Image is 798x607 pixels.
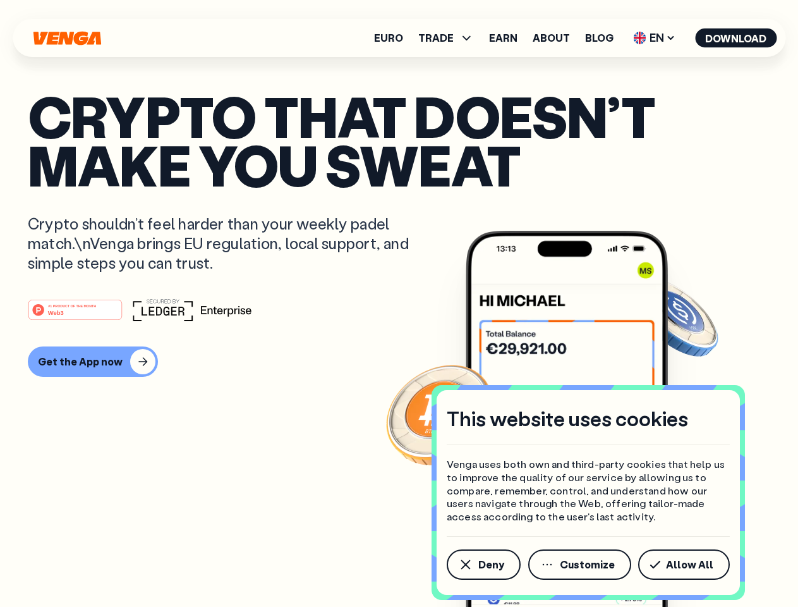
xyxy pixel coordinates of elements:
a: About [533,33,570,43]
button: Allow All [638,549,730,580]
h4: This website uses cookies [447,405,688,432]
tspan: Web3 [48,309,64,316]
button: Download [695,28,777,47]
a: Earn [489,33,517,43]
img: flag-uk [633,32,646,44]
tspan: #1 PRODUCT OF THE MONTH [48,303,96,307]
span: TRADE [418,30,474,46]
a: Get the App now [28,346,770,377]
div: Get the App now [38,355,123,368]
a: Euro [374,33,403,43]
img: USDC coin [630,272,721,363]
span: Customize [560,560,615,570]
p: Crypto shouldn’t feel harder than your weekly padel match.\nVenga brings EU regulation, local sup... [28,214,427,273]
p: Crypto that doesn’t make you sweat [28,92,770,188]
p: Venga uses both own and third-party cookies that help us to improve the quality of our service by... [447,458,730,524]
svg: Home [32,31,102,46]
span: EN [629,28,680,48]
a: Blog [585,33,614,43]
span: TRADE [418,33,454,43]
button: Get the App now [28,346,158,377]
button: Deny [447,549,521,580]
img: Bitcoin [384,357,497,471]
span: Deny [478,560,504,570]
span: Allow All [666,560,713,570]
a: #1 PRODUCT OF THE MONTHWeb3 [28,307,123,323]
button: Customize [528,549,631,580]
